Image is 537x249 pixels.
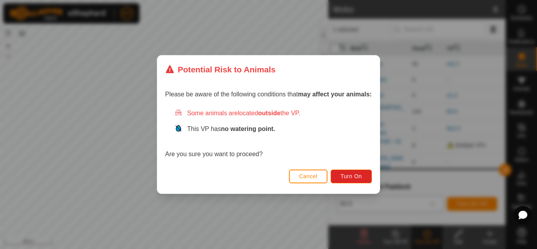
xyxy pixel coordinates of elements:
div: Are you sure you want to proceed? [165,109,372,159]
div: Potential Risk to Animals [165,63,276,76]
strong: may affect your animals: [298,91,372,98]
span: Please be aware of the following conditions that [165,91,372,98]
strong: no watering point. [221,125,275,132]
button: Turn On [331,170,372,183]
span: This VP has [187,125,275,132]
span: Cancel [299,173,318,179]
span: Turn On [341,173,362,179]
div: Some animals are [175,109,372,118]
button: Cancel [289,170,328,183]
strong: outside [258,110,281,116]
span: located the VP. [238,110,300,116]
